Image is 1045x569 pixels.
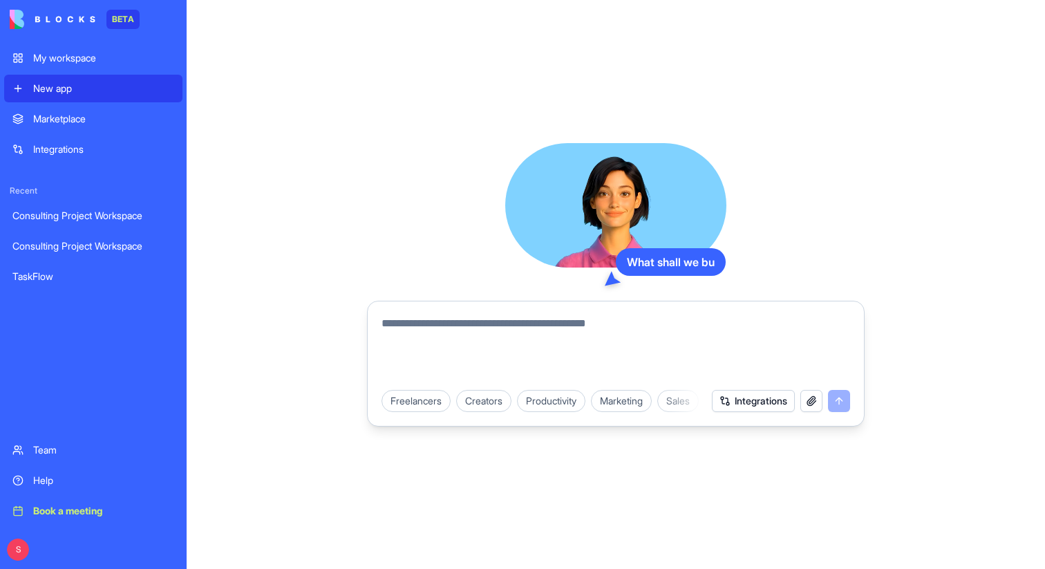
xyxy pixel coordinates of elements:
a: Team [4,436,182,464]
div: BETA [106,10,140,29]
a: Consulting Project Workspace [4,232,182,260]
div: Integrations [33,142,174,156]
div: Marketing [591,390,652,412]
a: New app [4,75,182,102]
a: Marketplace [4,105,182,133]
a: My workspace [4,44,182,72]
a: Integrations [4,136,182,163]
a: BETA [10,10,140,29]
div: Sales [657,390,699,412]
div: Help [33,474,174,487]
a: Help [4,467,182,494]
a: Book a meeting [4,497,182,525]
div: Book a meeting [33,504,174,518]
div: Marketplace [33,112,174,126]
div: Consulting Project Workspace [12,209,174,223]
button: Integrations [712,390,795,412]
span: S [7,539,29,561]
a: Consulting Project Workspace [4,202,182,230]
a: TaskFlow [4,263,182,290]
div: TaskFlow [12,270,174,283]
div: Productivity [517,390,585,412]
div: What shall we bu [616,248,726,276]
div: Team [33,443,174,457]
div: New app [33,82,174,95]
div: Freelancers [382,390,451,412]
div: My workspace [33,51,174,65]
div: Consulting Project Workspace [12,239,174,253]
div: Creators [456,390,511,412]
img: logo [10,10,95,29]
span: Recent [4,185,182,196]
